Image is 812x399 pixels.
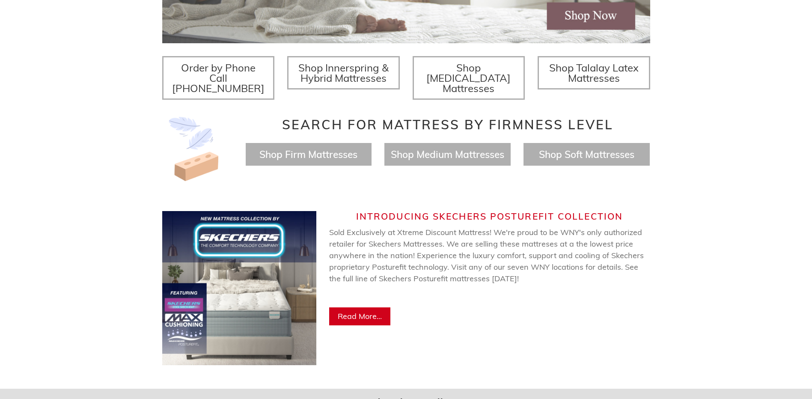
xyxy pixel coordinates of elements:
a: Shop Firm Mattresses [259,148,357,161]
span: Sold Exclusively at Xtreme Discount Mattress! We're proud to be WNY's only authorized retailer fo... [329,227,644,307]
a: Shop Talalay Latex Mattresses [538,56,650,89]
span: Order by Phone Call [PHONE_NUMBER] [172,61,265,95]
span: Read More... [338,311,382,321]
a: Shop [MEDICAL_DATA] Mattresses [413,56,525,100]
a: Shop Soft Mattresses [539,148,634,161]
a: Order by Phone Call [PHONE_NUMBER] [162,56,275,100]
span: Shop Innerspring & Hybrid Mattresses [298,61,389,84]
a: Shop Medium Mattresses [391,148,504,161]
img: Image-of-brick- and-feather-representing-firm-and-soft-feel [162,117,226,181]
span: Search for Mattress by Firmness Level [282,116,613,133]
span: Shop Talalay Latex Mattresses [549,61,639,84]
span: Introducing Skechers Posturefit Collection [356,211,623,222]
img: Skechers Web Banner (750 x 750 px) (2).jpg__PID:de10003e-3404-460f-8276-e05f03caa093 [162,211,316,365]
a: Read More... [329,307,390,325]
a: Shop Innerspring & Hybrid Mattresses [287,56,400,89]
span: Shop [MEDICAL_DATA] Mattresses [426,61,511,95]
